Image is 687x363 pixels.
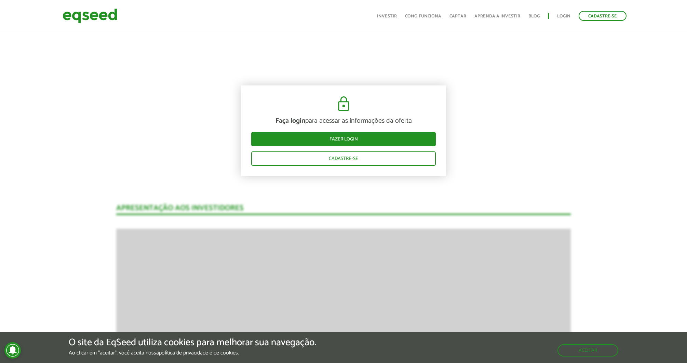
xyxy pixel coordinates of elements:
[63,7,117,25] img: EqSeed
[474,14,520,18] a: Aprenda a investir
[557,14,570,18] a: Login
[377,14,397,18] a: Investir
[528,14,540,18] a: Blog
[251,132,436,146] a: Fazer login
[159,350,238,356] a: política de privacidade e de cookies
[69,350,316,356] p: Ao clicar em "aceitar", você aceita nossa .
[405,14,441,18] a: Como funciona
[251,151,436,166] a: Cadastre-se
[275,115,305,126] strong: Faça login
[579,11,627,21] a: Cadastre-se
[251,117,436,125] p: para acessar as informações da oferta
[557,344,618,357] button: Aceitar
[69,337,316,348] h5: O site da EqSeed utiliza cookies para melhorar sua navegação.
[335,96,352,112] img: cadeado.svg
[449,14,466,18] a: Captar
